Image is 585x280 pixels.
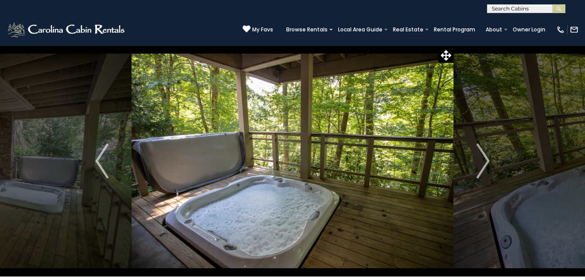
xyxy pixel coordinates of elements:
[72,45,132,277] button: Previous
[389,24,428,36] a: Real Estate
[453,45,513,277] button: Next
[282,24,332,36] a: Browse Rentals
[508,24,550,36] a: Owner Login
[429,24,480,36] a: Rental Program
[481,24,507,36] a: About
[243,25,273,34] a: My Favs
[334,24,387,36] a: Local Area Guide
[570,25,578,34] img: mail-regular-white.png
[252,26,273,34] span: My Favs
[7,21,127,38] img: White-1-2.png
[95,143,108,178] img: arrow
[477,143,490,178] img: arrow
[556,25,565,34] img: phone-regular-white.png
